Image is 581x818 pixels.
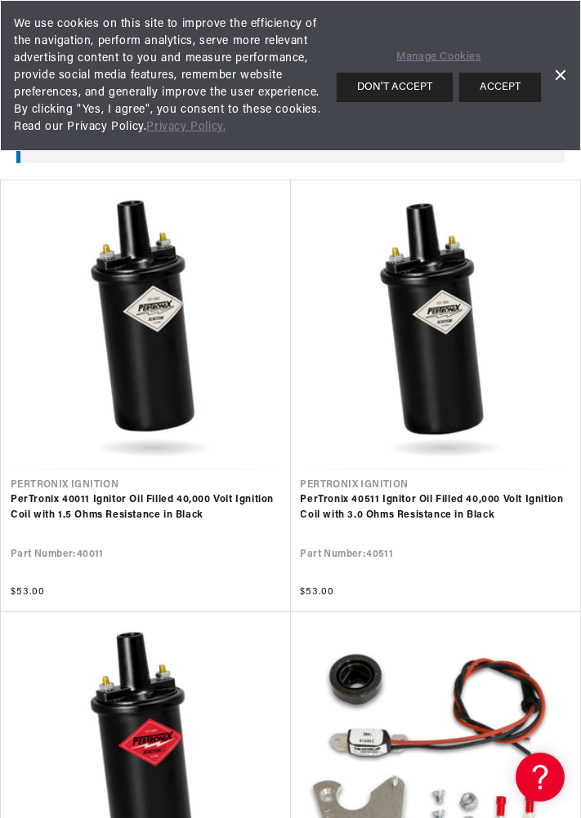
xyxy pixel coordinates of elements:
[547,64,572,88] a: Dismiss Banner
[337,73,453,102] button: DON'T ACCEPT
[146,121,226,133] a: Privacy Policy.
[301,492,571,523] a: PerTronix 40511 Ignitor Oil Filled 40,000 Volt Ignition Coil with 3.0 Ohms Resistance in Black
[396,49,480,66] a: Manage Cookies
[459,73,541,102] button: ACCEPT
[11,492,281,523] a: PerTronix 40011 Ignitor Oil Filled 40,000 Volt Ignition Coil with 1.5 Ohms Resistance in Black
[14,16,328,136] span: We use cookies on this site to improve the efficiency of the navigation, perform analytics, serve...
